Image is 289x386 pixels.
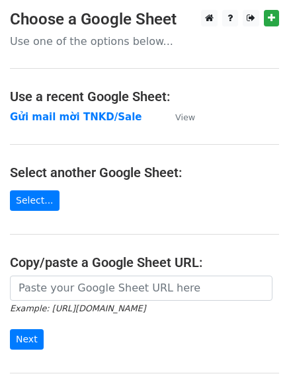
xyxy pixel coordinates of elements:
[10,276,272,301] input: Paste your Google Sheet URL here
[175,112,195,122] small: View
[162,111,195,123] a: View
[10,111,142,123] a: Gửi mail mời TNKD/Sale
[10,89,279,104] h4: Use a recent Google Sheet:
[10,303,145,313] small: Example: [URL][DOMAIN_NAME]
[10,165,279,180] h4: Select another Google Sheet:
[10,34,279,48] p: Use one of the options below...
[10,254,279,270] h4: Copy/paste a Google Sheet URL:
[10,10,279,29] h3: Choose a Google Sheet
[10,190,60,211] a: Select...
[10,329,44,350] input: Next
